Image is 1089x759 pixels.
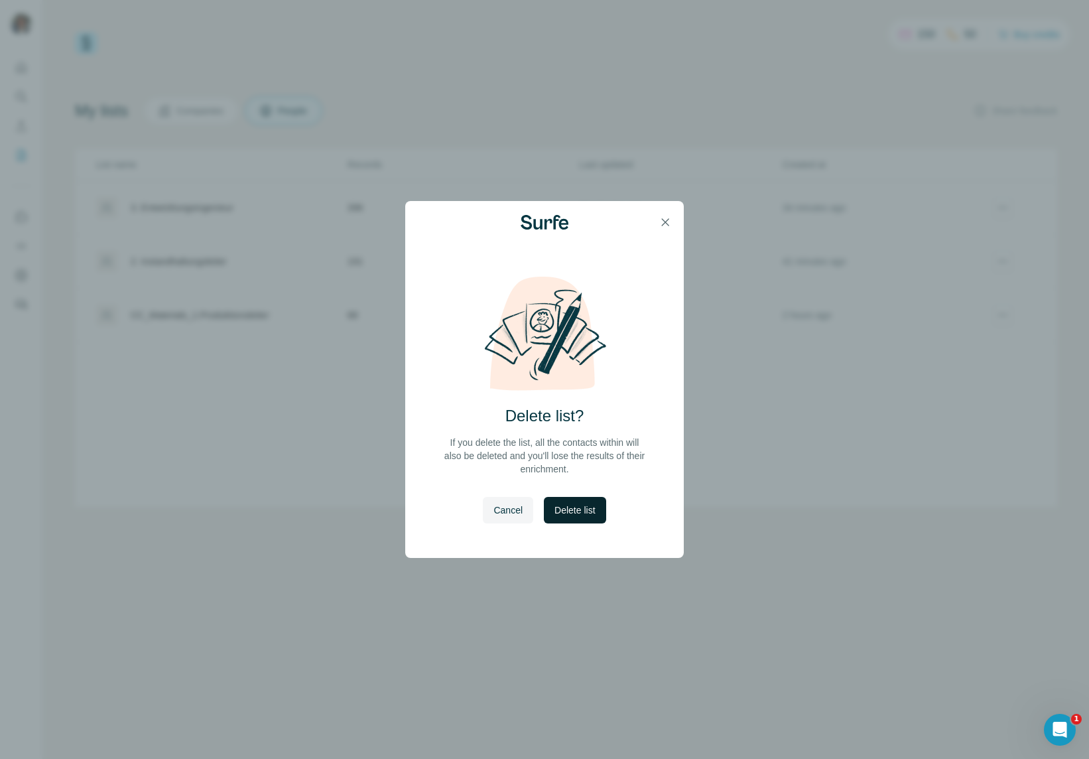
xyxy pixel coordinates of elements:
[442,436,647,476] p: If you delete the list, all the contacts within will also be deleted and you'll lose the results ...
[521,215,568,230] img: Surfe Logo
[554,504,595,517] span: Delete list
[544,497,606,523] button: Delete list
[1044,714,1076,746] iframe: Intercom live chat
[493,504,523,517] span: Cancel
[483,497,533,523] button: Cancel
[505,405,584,427] h2: Delete list?
[470,275,619,392] img: delete-list
[1071,714,1082,724] span: 1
